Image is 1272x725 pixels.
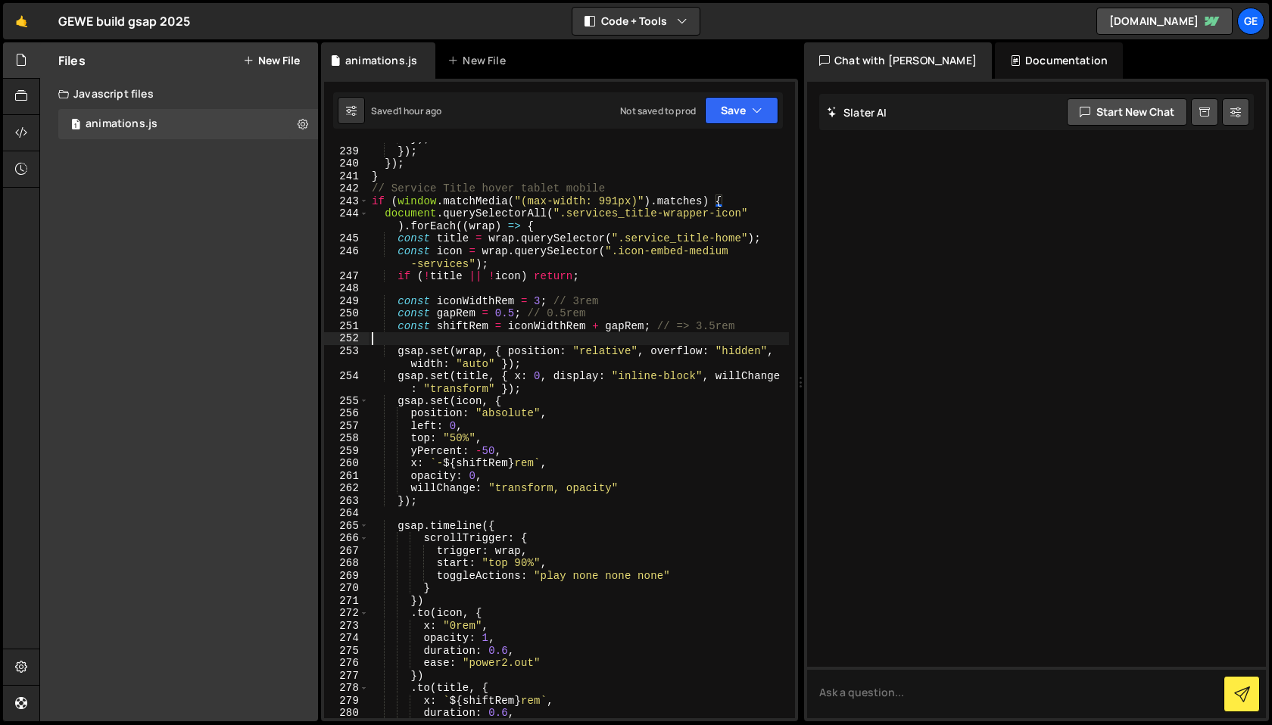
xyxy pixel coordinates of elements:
div: 279 [324,695,369,708]
div: 240 [324,157,369,170]
div: 264 [324,507,369,520]
button: Start new chat [1067,98,1187,126]
span: 1 [71,120,80,132]
div: 258 [324,432,369,445]
div: GEWE build gsap 2025 [58,12,190,30]
div: 276 [324,657,369,670]
div: 260 [324,457,369,470]
div: 242 [324,182,369,195]
div: Javascript files [40,79,318,109]
div: 274 [324,632,369,645]
div: animations.js [345,53,417,68]
div: 245 [324,232,369,245]
div: New File [447,53,511,68]
div: 249 [324,295,369,308]
div: 262 [324,482,369,495]
div: 1 hour ago [398,104,442,117]
div: 248 [324,282,369,295]
div: 250 [324,307,369,320]
div: 259 [324,445,369,458]
div: 267 [324,545,369,558]
div: 272 [324,607,369,620]
div: 244 [324,207,369,232]
div: 255 [324,395,369,408]
div: 254 [324,370,369,395]
div: 257 [324,420,369,433]
div: 265 [324,520,369,533]
div: 251 [324,320,369,333]
button: Save [705,97,778,124]
button: Code + Tools [572,8,700,35]
div: animations.js [86,117,157,131]
div: 273 [324,620,369,633]
div: Saved [371,104,441,117]
button: New File [243,54,300,67]
div: 270 [324,582,369,595]
div: 261 [324,470,369,483]
div: Chat with [PERSON_NAME] [804,42,992,79]
div: 241 [324,170,369,183]
div: 269 [324,570,369,583]
h2: Files [58,52,86,69]
div: 275 [324,645,369,658]
div: Documentation [995,42,1123,79]
div: 239 [324,145,369,158]
div: 280 [324,707,369,720]
div: 243 [324,195,369,208]
div: 263 [324,495,369,508]
div: 246 [324,245,369,270]
h2: Slater AI [827,105,887,120]
a: [DOMAIN_NAME] [1096,8,1233,35]
div: 16828/45989.js [58,109,318,139]
div: 256 [324,407,369,420]
div: 277 [324,670,369,683]
a: GE [1237,8,1264,35]
div: 247 [324,270,369,283]
div: 252 [324,332,369,345]
div: 278 [324,682,369,695]
div: 266 [324,532,369,545]
div: 268 [324,557,369,570]
div: Not saved to prod [620,104,696,117]
div: 253 [324,345,369,370]
div: 271 [324,595,369,608]
a: 🤙 [3,3,40,39]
